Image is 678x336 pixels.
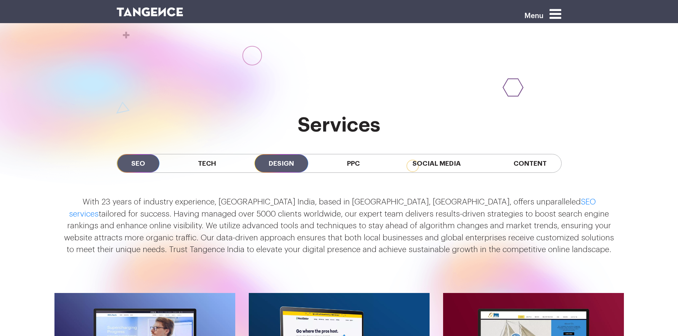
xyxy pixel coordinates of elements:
[499,154,561,172] span: Content
[69,198,596,218] a: SEO services
[117,7,183,16] img: logo SVG
[333,154,374,172] span: PPC
[117,114,562,136] h2: services
[63,196,615,256] p: With 23 years of industry experience, [GEOGRAPHIC_DATA] India, based in [GEOGRAPHIC_DATA], [GEOGR...
[117,154,159,172] span: SEO
[184,154,230,172] span: Tech
[398,154,475,172] span: Social Media
[254,154,308,172] span: Design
